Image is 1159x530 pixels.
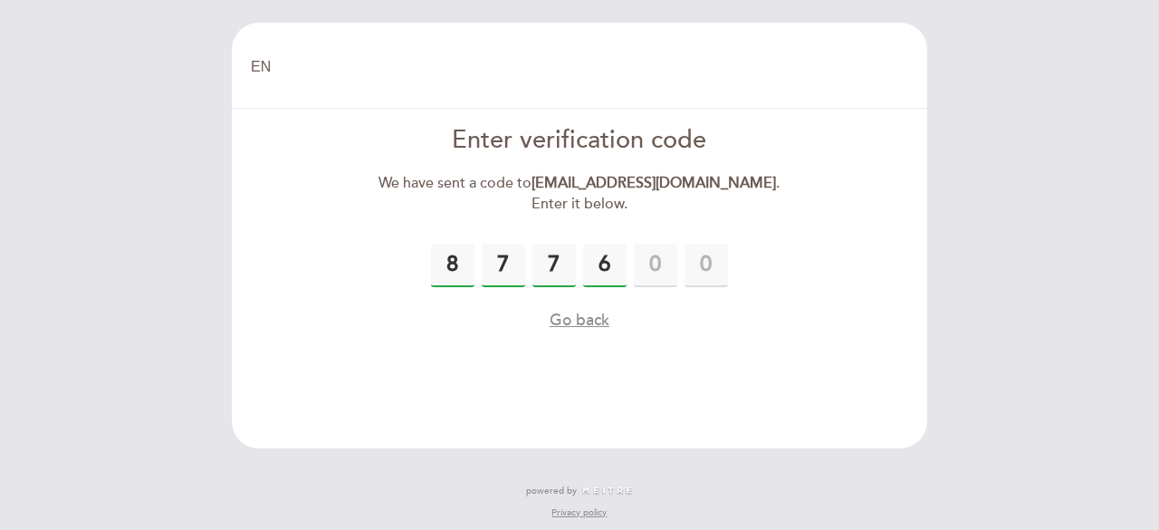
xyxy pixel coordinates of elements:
input: 0 [583,244,627,287]
button: Go back [550,309,609,332]
div: We have sent a code to . Enter it below. [372,173,788,215]
img: MEITRE [581,487,633,496]
a: Privacy policy [551,506,607,519]
span: powered by [526,485,577,497]
input: 0 [532,244,576,287]
a: powered by [526,485,633,497]
input: 0 [634,244,677,287]
input: 0 [685,244,728,287]
strong: [EMAIL_ADDRESS][DOMAIN_NAME] [532,174,776,192]
div: Enter verification code [372,123,788,159]
input: 0 [482,244,525,287]
input: 0 [431,244,474,287]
